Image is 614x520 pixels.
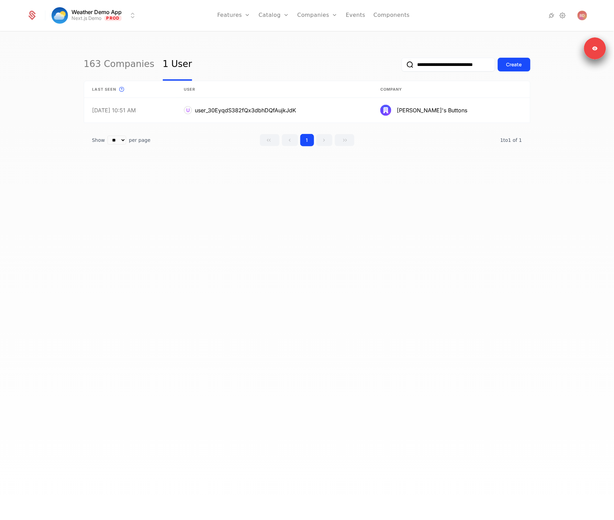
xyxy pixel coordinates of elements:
img: Ben Demo [578,11,587,20]
span: Prod [104,15,122,21]
span: Weather Demo App [71,9,122,15]
span: Show [92,137,105,144]
th: Company [372,81,530,98]
span: 1 to 1 of [500,137,519,143]
button: Go to first page [260,134,280,146]
img: Weather Demo App [52,7,68,24]
div: Next.js Demo [71,15,102,22]
button: Go to next page [316,134,333,146]
a: 163 Companies [84,48,155,81]
select: Select page size [108,136,126,145]
th: User [176,81,372,98]
span: per page [129,137,150,144]
div: Table pagination [84,134,531,146]
button: Go to last page [335,134,355,146]
div: Create [506,61,522,68]
a: Integrations [547,11,556,20]
button: Open user button [578,11,587,20]
a: 1 User [163,48,192,81]
button: Go to previous page [282,134,298,146]
div: Page navigation [260,134,355,146]
a: Settings [558,11,567,20]
button: Create [498,58,531,71]
button: Select environment [54,8,137,23]
button: Go to page 1 [300,134,314,146]
span: 1 [500,137,522,143]
span: Last seen [92,87,116,92]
